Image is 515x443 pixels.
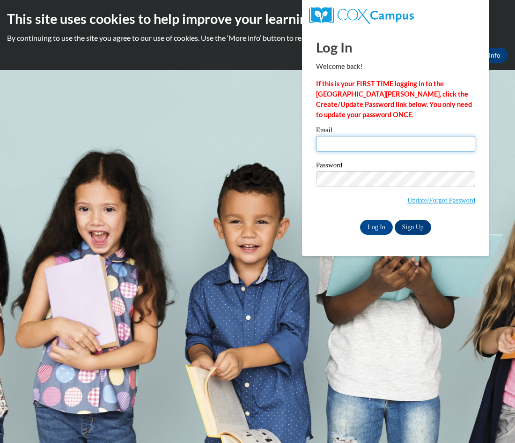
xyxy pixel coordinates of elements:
p: Welcome back! [316,61,475,72]
p: By continuing to use the site you agree to our use of cookies. Use the ‘More info’ button to read... [7,33,508,43]
strong: If this is your FIRST TIME logging in to the [GEOGRAPHIC_DATA][PERSON_NAME], click the Create/Upd... [316,80,472,119]
a: Update/Forgot Password [407,196,475,204]
label: Email [316,127,475,136]
h2: This site uses cookies to help improve your learning experience. [7,9,508,28]
h1: Log In [316,38,475,57]
input: Log In [360,220,393,235]
label: Password [316,162,475,171]
img: COX Campus [309,7,414,24]
a: Sign Up [395,220,431,235]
